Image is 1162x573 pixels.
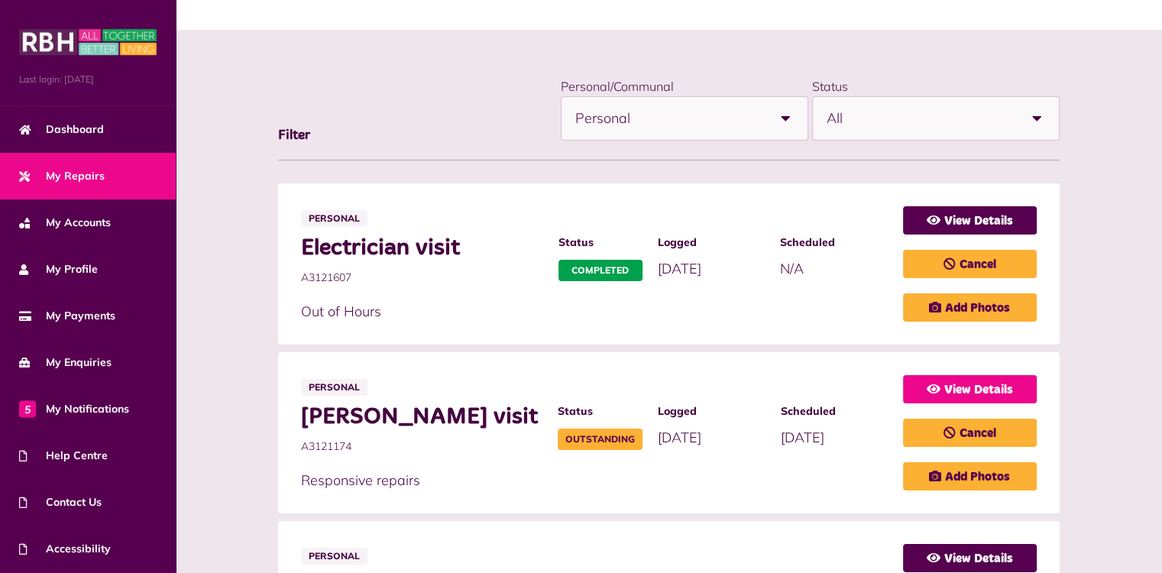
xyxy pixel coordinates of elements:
span: Accessibility [19,541,111,557]
span: A3121174 [301,439,542,455]
span: Filter [278,128,310,142]
span: [PERSON_NAME] visit [301,403,542,431]
span: Scheduled [780,235,888,251]
span: Status [558,235,642,251]
a: Add Photos [903,293,1037,322]
span: My Payments [19,308,115,324]
span: Electrician visit [301,235,542,262]
span: A3121607 [301,270,542,286]
span: [DATE] [658,429,701,446]
span: Personal [301,548,367,565]
a: View Details [903,544,1037,572]
span: My Repairs [19,168,105,184]
label: Personal/Communal [561,79,674,94]
p: Responsive repairs [301,470,887,490]
span: Personal [575,97,765,140]
span: [DATE] [780,429,824,446]
span: Logged [658,235,765,251]
span: Scheduled [780,403,887,419]
a: Add Photos [903,462,1037,490]
label: Status [812,79,848,94]
span: N/A [780,260,804,277]
img: MyRBH [19,27,157,57]
span: [DATE] [658,260,701,277]
span: Logged [658,403,765,419]
span: Personal [301,210,367,227]
a: View Details [903,375,1037,403]
p: Out of Hours [301,301,887,322]
span: Last login: [DATE] [19,73,157,86]
span: My Enquiries [19,354,112,371]
span: Completed [558,260,642,281]
span: My Accounts [19,215,111,231]
span: Status [558,403,642,419]
span: Contact Us [19,494,102,510]
span: 5 [19,400,36,417]
a: Cancel [903,419,1037,447]
span: Outstanding [558,429,642,450]
span: Personal [301,379,367,396]
a: View Details [903,206,1037,235]
span: Dashboard [19,121,104,138]
span: My Profile [19,261,98,277]
span: All [827,97,1016,140]
span: My Notifications [19,401,129,417]
span: Help Centre [19,448,108,464]
a: Cancel [903,250,1037,278]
